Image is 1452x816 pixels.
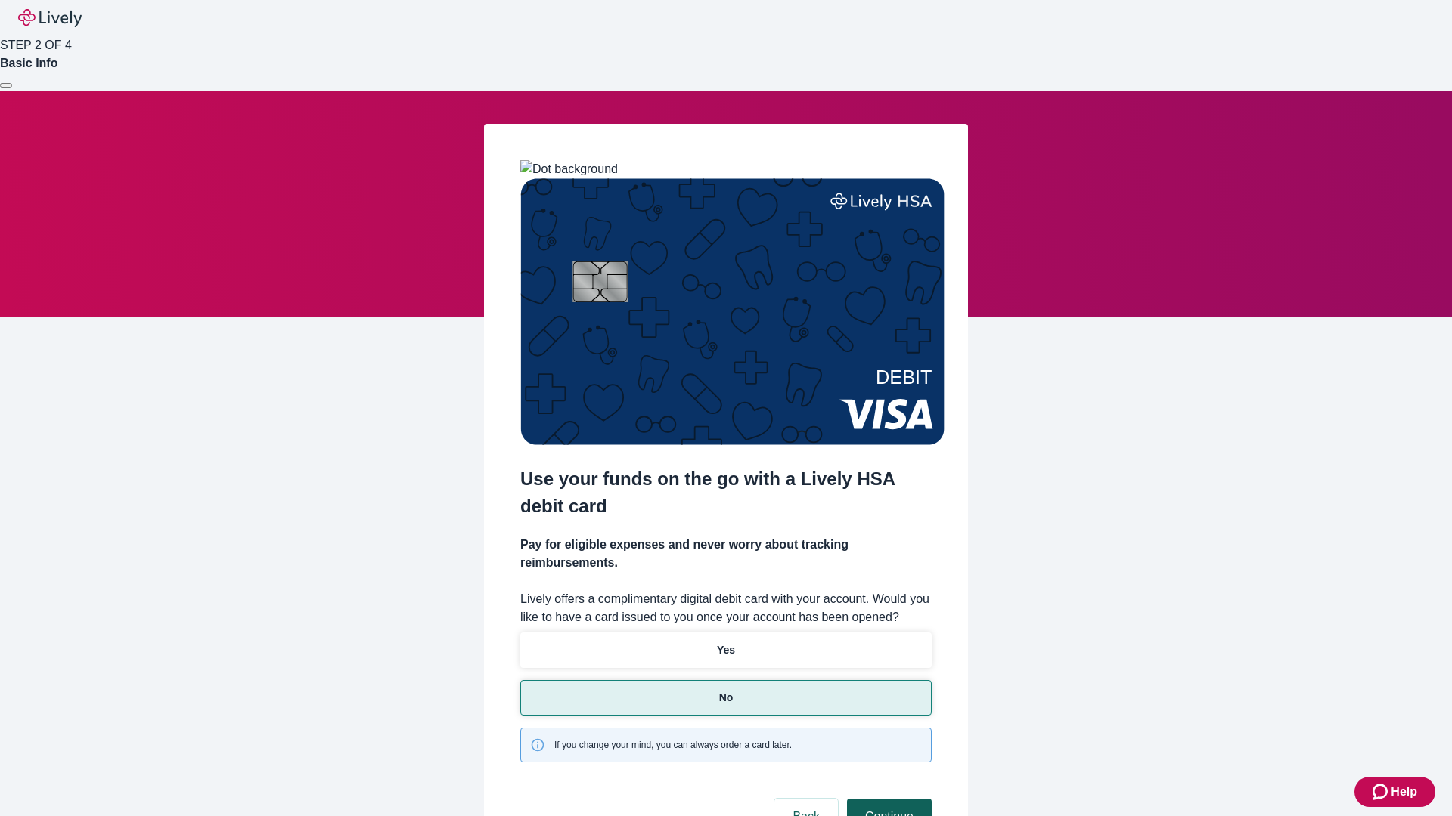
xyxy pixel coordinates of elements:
p: Yes [717,642,735,658]
button: Yes [520,632,932,668]
span: If you change your mind, you can always order a card later. [554,738,792,752]
button: No [520,680,932,716]
p: No [719,690,734,706]
button: Zendesk support iconHelp [1354,777,1435,807]
h4: Pay for eligible expenses and never worry about tracking reimbursements. [520,536,932,572]
svg: Zendesk support icon [1373,783,1391,801]
h2: Use your funds on the go with a Lively HSA debit card [520,465,932,520]
img: Dot background [520,160,618,178]
img: Lively [18,9,82,27]
label: Lively offers a complimentary digital debit card with your account. Would you like to have a card... [520,590,932,626]
img: Debit card [520,178,945,445]
span: Help [1391,783,1417,801]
